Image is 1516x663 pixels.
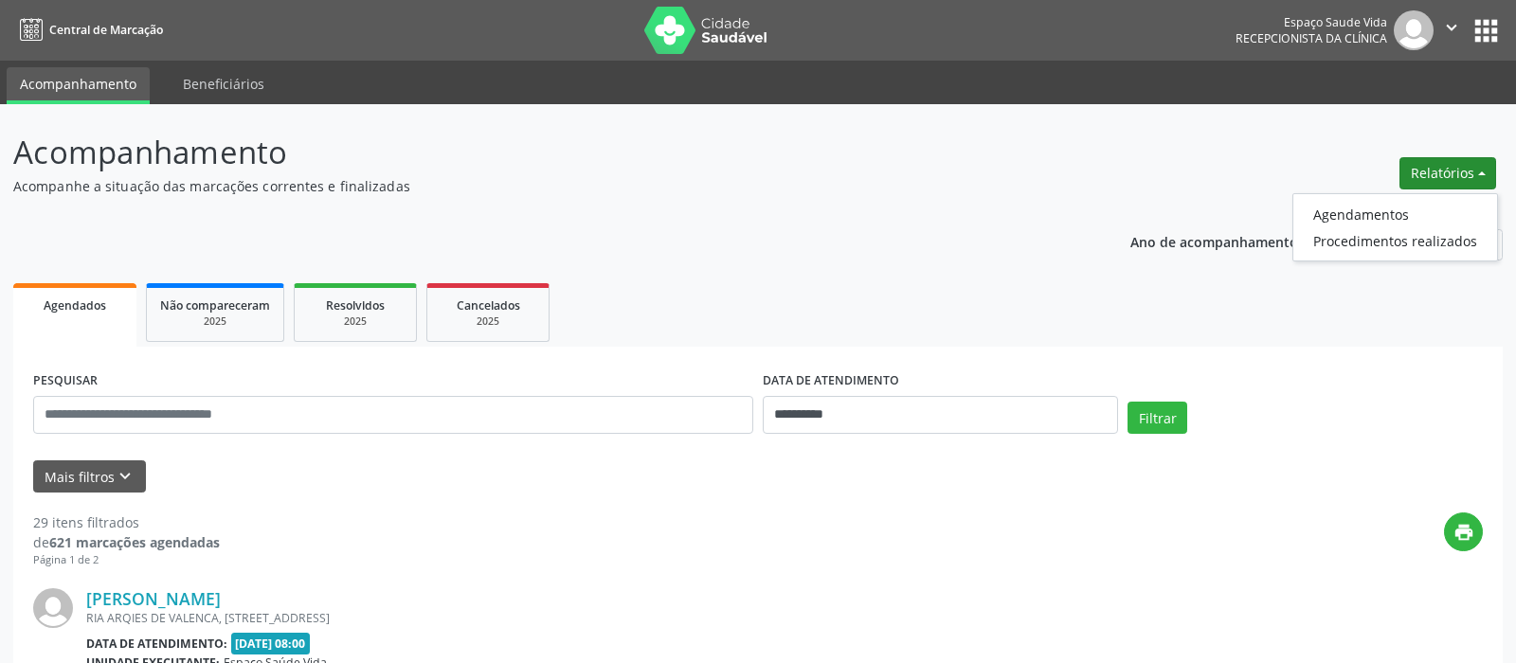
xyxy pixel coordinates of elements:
[44,297,106,314] span: Agendados
[1293,201,1497,227] a: Agendamentos
[7,67,150,104] a: Acompanhamento
[763,367,899,396] label: DATA DE ATENDIMENTO
[1128,402,1187,434] button: Filtrar
[33,532,220,552] div: de
[86,636,227,652] b: Data de atendimento:
[1236,30,1387,46] span: Recepcionista da clínica
[1453,522,1474,543] i: print
[13,129,1056,176] p: Acompanhamento
[49,533,220,551] strong: 621 marcações agendadas
[457,297,520,314] span: Cancelados
[170,67,278,100] a: Beneficiários
[13,14,163,45] a: Central de Marcação
[1399,157,1496,189] button: Relatórios
[86,588,221,609] a: [PERSON_NAME]
[13,176,1056,196] p: Acompanhe a situação das marcações correntes e finalizadas
[33,552,220,568] div: Página 1 de 2
[160,314,270,329] div: 2025
[115,466,135,487] i: keyboard_arrow_down
[1130,229,1298,253] p: Ano de acompanhamento
[1236,14,1387,30] div: Espaço Saude Vida
[49,22,163,38] span: Central de Marcação
[33,367,98,396] label: PESQUISAR
[308,314,403,329] div: 2025
[1444,512,1483,551] button: print
[1292,193,1498,261] ul: Relatórios
[1293,227,1497,254] a: Procedimentos realizados
[1394,10,1434,50] img: img
[33,588,73,628] img: img
[1434,10,1470,50] button: 
[1441,17,1462,38] i: 
[33,460,146,493] button: Mais filtroskeyboard_arrow_down
[160,297,270,314] span: Não compareceram
[1470,14,1503,47] button: apps
[326,297,385,314] span: Resolvidos
[33,512,220,532] div: 29 itens filtrados
[441,314,535,329] div: 2025
[86,610,1199,626] div: RIA ARQIES DE VALENCA, [STREET_ADDRESS]
[231,633,311,654] span: [DATE] 08:00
